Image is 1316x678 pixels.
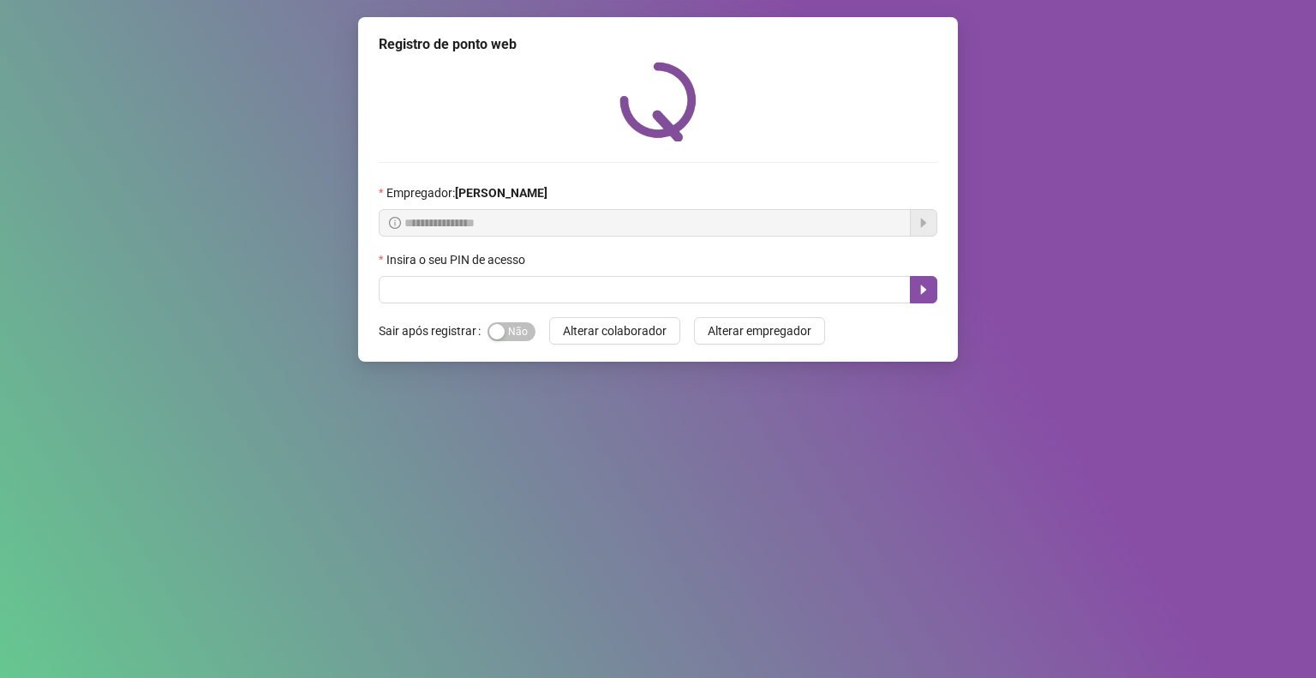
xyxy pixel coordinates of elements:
button: Alterar empregador [694,317,825,345]
div: Registro de ponto web [379,34,937,55]
span: info-circle [389,217,401,229]
span: Empregador : [386,183,547,202]
button: Alterar colaborador [549,317,680,345]
span: Alterar empregador [708,321,811,340]
img: QRPoint [619,62,697,141]
label: Sair após registrar [379,317,488,345]
span: Alterar colaborador [563,321,667,340]
span: caret-right [917,283,930,297]
strong: [PERSON_NAME] [455,186,547,200]
label: Insira o seu PIN de acesso [379,250,536,269]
